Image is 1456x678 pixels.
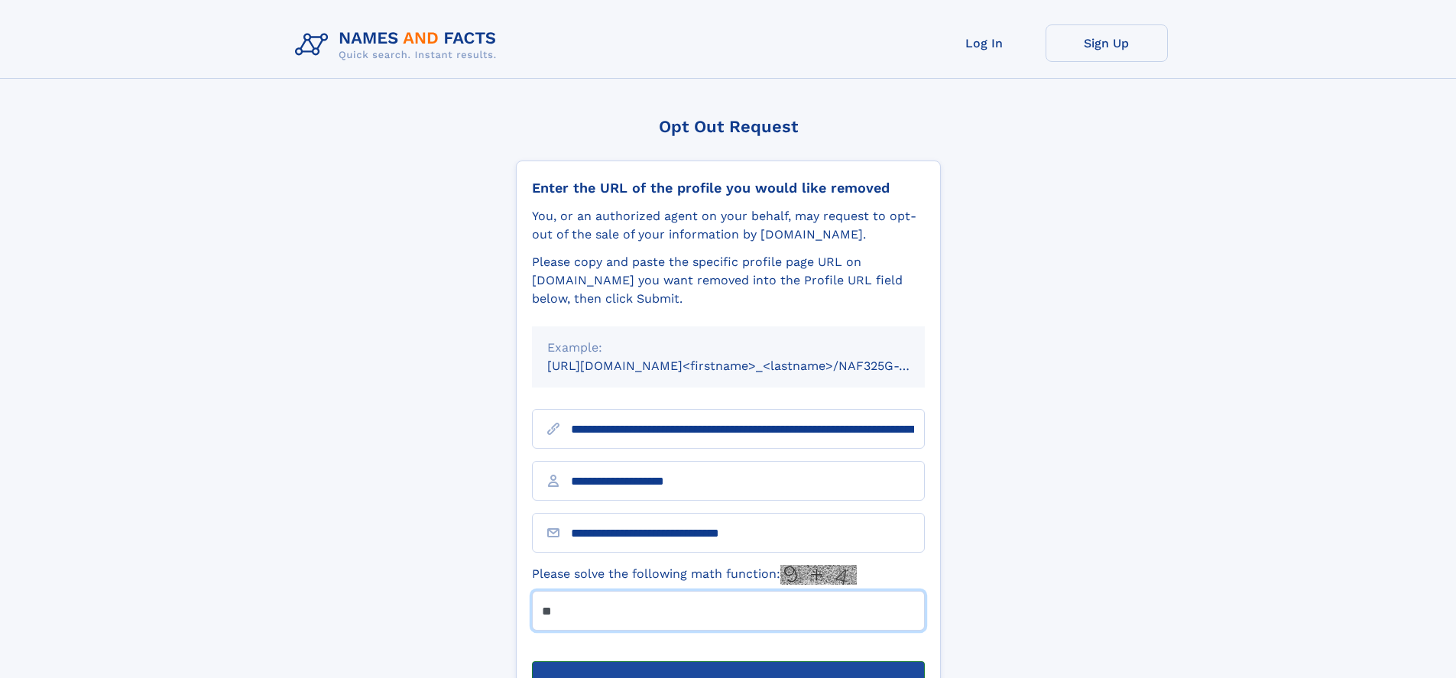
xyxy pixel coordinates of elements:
[1046,24,1168,62] a: Sign Up
[547,358,954,373] small: [URL][DOMAIN_NAME]<firstname>_<lastname>/NAF325G-xxxxxxxx
[516,117,941,136] div: Opt Out Request
[289,24,509,66] img: Logo Names and Facts
[532,253,925,308] div: Please copy and paste the specific profile page URL on [DOMAIN_NAME] you want removed into the Pr...
[532,565,857,585] label: Please solve the following math function:
[547,339,910,357] div: Example:
[923,24,1046,62] a: Log In
[532,207,925,244] div: You, or an authorized agent on your behalf, may request to opt-out of the sale of your informatio...
[532,180,925,196] div: Enter the URL of the profile you would like removed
